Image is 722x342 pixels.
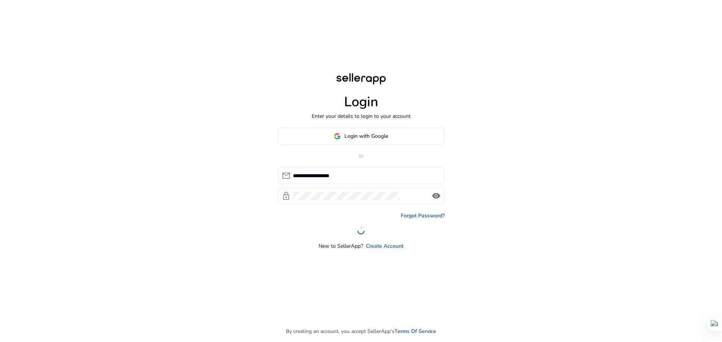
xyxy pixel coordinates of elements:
p: New to SellerApp? [319,242,363,250]
p: or [278,152,444,160]
a: Create Account [366,242,403,250]
button: Login with Google [278,128,444,145]
p: Enter your details to login to your account [312,112,411,120]
a: Forgot Password? [401,212,444,220]
img: google-logo.svg [334,133,341,140]
span: mail [282,171,291,180]
h1: Login [344,94,378,110]
span: lock [282,191,291,200]
a: Terms Of Service [394,327,436,335]
span: Login with Google [344,132,388,140]
span: visibility [432,191,441,200]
